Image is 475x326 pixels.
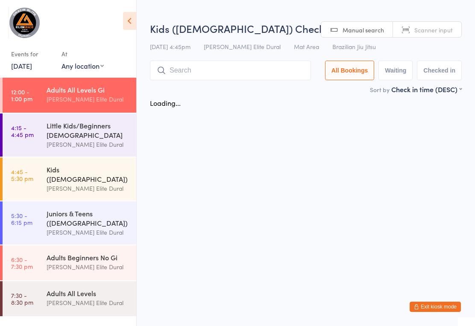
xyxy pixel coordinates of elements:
[47,262,129,272] div: [PERSON_NAME] Elite Dural
[378,61,413,80] button: Waiting
[150,61,311,80] input: Search
[417,61,462,80] button: Checked in
[62,47,104,61] div: At
[11,168,33,182] time: 4:45 - 5:30 pm
[11,256,33,270] time: 6:30 - 7:30 pm
[47,165,129,183] div: Kids ([DEMOGRAPHIC_DATA])
[47,183,129,193] div: [PERSON_NAME] Elite Dural
[47,298,129,308] div: [PERSON_NAME] Elite Dural
[150,98,181,108] div: Loading...
[47,94,129,104] div: [PERSON_NAME] Elite Dural
[325,61,375,80] button: All Bookings
[47,227,129,237] div: [PERSON_NAME] Elite Dural
[62,61,104,70] div: Any location
[410,302,461,312] button: Exit kiosk mode
[294,42,319,51] span: Mat Area
[47,85,129,94] div: Adults All Levels Gi
[332,42,376,51] span: Brazilian Jiu Jitsu
[370,85,390,94] label: Sort by
[47,288,129,298] div: Adults All Levels
[47,140,129,149] div: [PERSON_NAME] Elite Dural
[47,209,129,227] div: Juniors & Teens ([DEMOGRAPHIC_DATA])
[47,121,129,140] div: Little Kids/Beginners [DEMOGRAPHIC_DATA]
[3,78,136,113] a: 12:00 -1:00 pmAdults All Levels Gi[PERSON_NAME] Elite Dural
[9,6,41,38] img: Gracie Elite Jiu Jitsu Dural
[11,61,32,70] a: [DATE]
[391,84,462,94] div: Check in time (DESC)
[11,292,33,306] time: 7:30 - 8:30 pm
[3,201,136,244] a: 5:30 -6:15 pmJuniors & Teens ([DEMOGRAPHIC_DATA])[PERSON_NAME] Elite Dural
[3,114,136,157] a: 4:15 -4:45 pmLittle Kids/Beginners [DEMOGRAPHIC_DATA][PERSON_NAME] Elite Dural
[150,42,191,51] span: [DATE] 4:45pm
[150,21,462,35] h2: Kids ([DEMOGRAPHIC_DATA]) Check-in
[47,253,129,262] div: Adults Beginners No Gi
[11,212,32,226] time: 5:30 - 6:15 pm
[3,157,136,201] a: 4:45 -5:30 pmKids ([DEMOGRAPHIC_DATA])[PERSON_NAME] Elite Dural
[3,281,136,316] a: 7:30 -8:30 pmAdults All Levels[PERSON_NAME] Elite Dural
[204,42,281,51] span: [PERSON_NAME] Elite Dural
[11,124,34,138] time: 4:15 - 4:45 pm
[11,88,32,102] time: 12:00 - 1:00 pm
[3,245,136,280] a: 6:30 -7:30 pmAdults Beginners No Gi[PERSON_NAME] Elite Dural
[414,26,453,34] span: Scanner input
[11,47,53,61] div: Events for
[343,26,384,34] span: Manual search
